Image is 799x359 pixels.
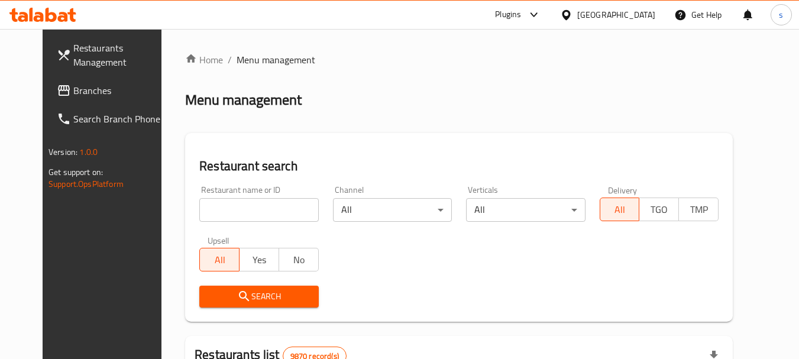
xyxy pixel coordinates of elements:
[79,144,98,160] span: 1.0.0
[209,289,309,304] span: Search
[639,198,679,221] button: TGO
[73,112,167,126] span: Search Branch Phone
[284,251,314,269] span: No
[185,90,302,109] h2: Menu management
[47,34,176,76] a: Restaurants Management
[244,251,274,269] span: Yes
[466,198,585,222] div: All
[600,198,640,221] button: All
[495,8,521,22] div: Plugins
[577,8,655,21] div: [GEOGRAPHIC_DATA]
[73,41,167,69] span: Restaurants Management
[47,76,176,105] a: Branches
[185,53,733,67] nav: breadcrumb
[47,105,176,133] a: Search Branch Phone
[237,53,315,67] span: Menu management
[205,251,235,269] span: All
[199,198,318,222] input: Search for restaurant name or ID..
[239,248,279,271] button: Yes
[228,53,232,67] li: /
[185,53,223,67] a: Home
[199,157,719,175] h2: Restaurant search
[199,286,318,308] button: Search
[73,83,167,98] span: Branches
[779,8,783,21] span: s
[678,198,719,221] button: TMP
[48,176,124,192] a: Support.OpsPlatform
[208,236,229,244] label: Upsell
[684,201,714,218] span: TMP
[333,198,452,222] div: All
[644,201,674,218] span: TGO
[199,248,240,271] button: All
[48,144,77,160] span: Version:
[608,186,638,194] label: Delivery
[279,248,319,271] button: No
[48,164,103,180] span: Get support on:
[605,201,635,218] span: All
